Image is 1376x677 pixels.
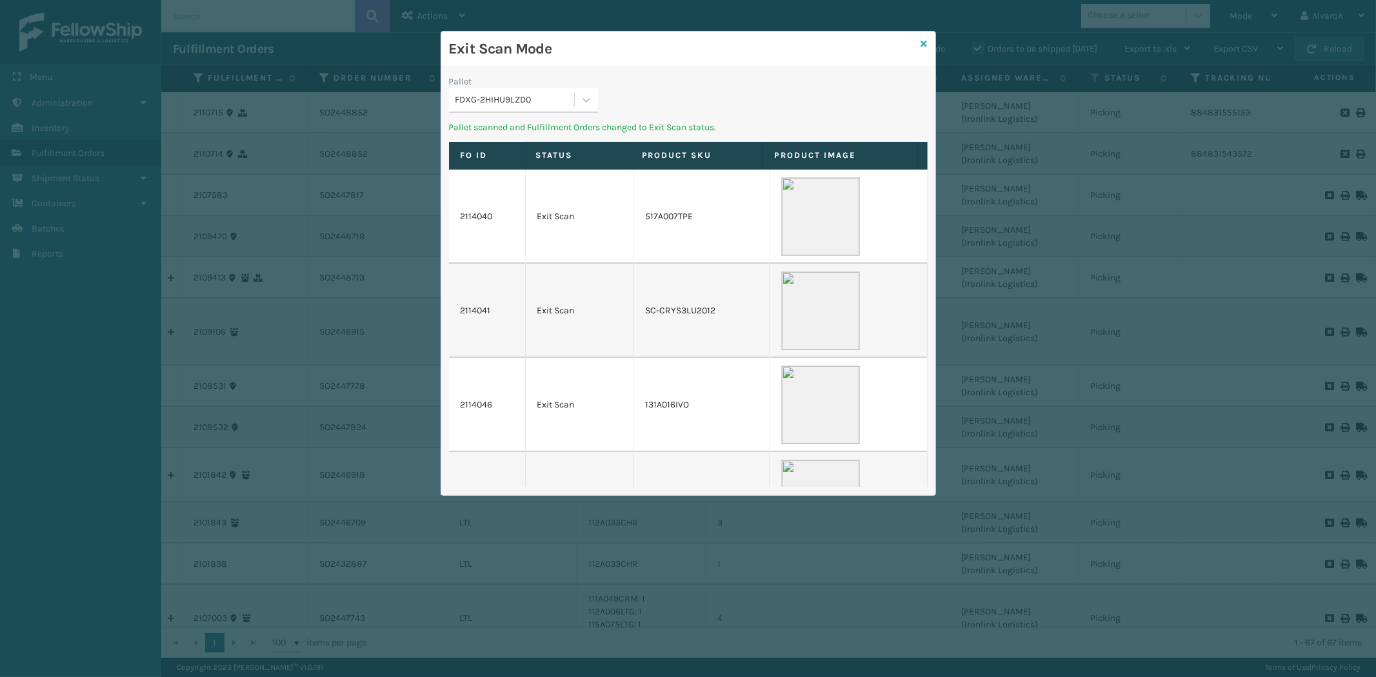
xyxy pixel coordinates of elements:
p: Pallet scanned and Fulfillment Orders changed to Exit Scan status. [449,121,928,134]
td: 131A016IVO [634,452,770,546]
a: 2114040 [461,210,493,223]
label: Product Image [774,150,905,161]
label: Product SKU [642,150,751,161]
img: 51104088640_40f294f443_o-scaled-700x700.jpg [781,366,860,444]
a: 2114046 [461,398,493,411]
label: Status [535,150,618,161]
td: Exit Scan [526,264,634,358]
h3: Exit Scan Mode [449,39,916,59]
td: 131A016IVO [634,358,770,452]
td: SC-CRYS3LU2012 [634,264,770,358]
img: 51104088640_40f294f443_o-scaled-700x700.jpg [781,177,860,256]
td: 517A007TPE [634,170,770,264]
img: 51104088640_40f294f443_o-scaled-700x700.jpg [781,460,860,538]
img: 51104088640_40f294f443_o-scaled-700x700.jpg [781,271,860,350]
td: Exit Scan [526,358,634,452]
label: FO ID [461,150,512,161]
a: 2114041 [461,304,491,317]
div: FDXG-2HIHU9LZD0 [455,93,575,107]
td: Exit Scan [526,452,634,546]
td: Exit Scan [526,170,634,264]
label: Pallet [449,75,472,88]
